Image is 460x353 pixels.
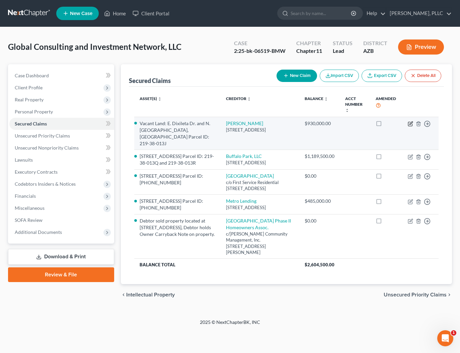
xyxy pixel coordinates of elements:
li: Vacant Land: E. Dixileta Dr. and N. [GEOGRAPHIC_DATA], [GEOGRAPHIC_DATA] Parcel ID: 219-38-013J [140,120,216,147]
div: c/[PERSON_NAME] Community Management, Inc. [STREET_ADDRESS][PERSON_NAME] [226,231,294,256]
li: [STREET_ADDRESS] Parcel ID: [PHONE_NUMBER] [140,173,216,186]
a: Export CSV [362,70,402,82]
span: Real Property [15,97,44,102]
a: Unsecured Priority Claims [9,130,114,142]
span: 1 [451,330,456,336]
span: $2,604,500.00 [305,262,334,267]
a: Metro Lending [226,198,256,204]
a: SOFA Review [9,214,114,226]
a: Download & Print [8,249,114,265]
span: Intellectual Property [126,292,175,297]
div: $0.00 [305,217,334,224]
a: Secured Claims [9,118,114,130]
div: $485,000.00 [305,198,334,204]
button: Delete All [405,70,441,82]
div: Status [333,39,353,47]
a: Balance unfold_more [305,96,328,101]
button: New Claim [277,70,317,82]
a: Review & File [8,267,114,282]
i: chevron_right [447,292,452,297]
button: Preview [398,39,444,55]
i: unfold_more [345,108,349,112]
a: [GEOGRAPHIC_DATA] Phase II Homeowners Assoc. [226,218,291,230]
a: Executory Contracts [9,166,114,178]
div: [STREET_ADDRESS] [226,127,294,133]
a: Creditor unfold_more [226,96,251,101]
a: Buffalo Park, LLC [226,153,262,159]
a: [GEOGRAPHIC_DATA] [226,173,274,179]
span: Secured Claims [15,121,47,126]
span: Miscellaneous [15,205,45,211]
span: Lawsuits [15,157,33,163]
span: SOFA Review [15,217,43,223]
th: Balance Total [134,259,299,271]
span: New Case [70,11,92,16]
div: 2025 © NextChapterBK, INC [39,319,421,331]
span: Additional Documents [15,229,62,235]
span: Unsecured Priority Claims [15,133,70,139]
a: [PERSON_NAME], PLLC [386,7,452,19]
div: Chapter [296,39,322,47]
span: Global Consulting and Investment Network, LLC [8,42,181,52]
div: $930,000.00 [305,120,334,127]
input: Search by name... [291,7,352,19]
span: Unsecured Nonpriority Claims [15,145,79,151]
div: [STREET_ADDRESS] [226,204,294,211]
li: Debtor sold property located at [STREET_ADDRESS], Debtor holds Owner Carryback Note on property. [140,217,216,238]
button: chevron_left Intellectual Property [121,292,175,297]
span: 11 [316,48,322,54]
span: Executory Contracts [15,169,58,175]
div: [STREET_ADDRESS] [226,160,294,166]
span: Unsecured Priority Claims [384,292,447,297]
span: Case Dashboard [15,73,49,78]
a: Home [101,7,129,19]
div: Secured Claims [129,77,171,85]
i: unfold_more [324,97,328,101]
a: Client Portal [129,7,173,19]
div: 2:25-bk-06519-BMW [234,47,286,55]
a: Unsecured Nonpriority Claims [9,142,114,154]
a: Help [363,7,386,19]
a: [PERSON_NAME] [226,120,263,126]
span: Personal Property [15,109,53,114]
div: Lead [333,47,353,55]
li: [STREET_ADDRESS] Parcel ID: [PHONE_NUMBER] [140,198,216,211]
div: Chapter [296,47,322,55]
div: District [363,39,387,47]
button: Unsecured Priority Claims chevron_right [384,292,452,297]
li: [STREET_ADDRESS] Parcel ID: 219-38-013Q and 219-38-013R [140,153,216,166]
a: Case Dashboard [9,70,114,82]
div: Case [234,39,286,47]
span: Financials [15,193,36,199]
i: chevron_left [121,292,126,297]
a: Asset(s) unfold_more [140,96,162,101]
button: Import CSV [320,70,359,82]
div: $1,189,500.00 [305,153,334,160]
span: Client Profile [15,85,43,90]
div: c/o First Service Residential [STREET_ADDRESS] [226,179,294,192]
div: $0.00 [305,173,334,179]
i: unfold_more [247,97,251,101]
i: unfold_more [158,97,162,101]
a: Lawsuits [9,154,114,166]
div: AZB [363,47,387,55]
th: Amended [370,92,402,117]
span: Codebtors Insiders & Notices [15,181,76,187]
a: Acct Number unfold_more [345,96,363,112]
iframe: Intercom live chat [437,330,453,346]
